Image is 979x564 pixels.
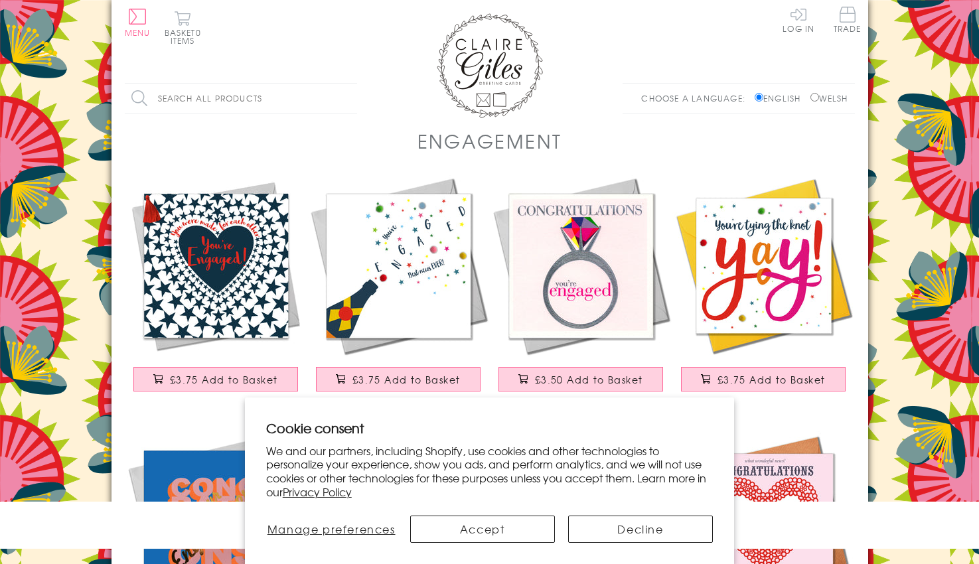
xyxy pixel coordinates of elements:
button: Manage preferences [266,516,397,543]
button: Basket0 items [165,11,201,44]
a: Engagement Card, Heart in Stars, Wedding, Embellished with a colourful tassel £3.75 Add to Basket [125,175,307,405]
img: Wedding Card, Pop! You're Engaged Best News, Embellished with colourful pompoms [307,175,490,357]
span: £3.50 Add to Basket [535,373,643,386]
button: £3.75 Add to Basket [133,367,298,391]
span: 0 items [171,27,201,46]
input: English [755,93,763,102]
p: Choose a language: [641,92,752,104]
img: Wedding Card, Ring, Congratulations you're Engaged, Embossed and Foiled text [490,175,672,357]
input: Search [344,84,357,113]
input: Welsh [810,93,819,102]
span: Manage preferences [267,521,396,537]
img: Wedding Engagement Card, Tying the Knot Yay! Embellished with colourful pompoms [672,175,855,357]
button: £3.75 Add to Basket [681,367,846,391]
button: Decline [568,516,713,543]
span: £3.75 Add to Basket [170,373,278,386]
span: Trade [834,7,862,33]
span: £3.75 Add to Basket [352,373,461,386]
a: Wedding Card, Ring, Congratulations you're Engaged, Embossed and Foiled text £3.50 Add to Basket [490,175,672,405]
a: Log In [783,7,814,33]
a: Wedding Card, Pop! You're Engaged Best News, Embellished with colourful pompoms £3.75 Add to Basket [307,175,490,405]
a: Wedding Engagement Card, Tying the Knot Yay! Embellished with colourful pompoms £3.75 Add to Basket [672,175,855,405]
img: Engagement Card, Heart in Stars, Wedding, Embellished with a colourful tassel [125,175,307,357]
h1: Engagement [417,127,562,155]
a: Privacy Policy [283,484,352,500]
img: Claire Giles Greetings Cards [437,13,543,118]
label: English [755,92,807,104]
p: We and our partners, including Shopify, use cookies and other technologies to personalize your ex... [266,444,714,499]
span: £3.75 Add to Basket [717,373,826,386]
button: £3.75 Add to Basket [316,367,481,391]
a: Trade [834,7,862,35]
button: Accept [410,516,555,543]
button: £3.50 Add to Basket [498,367,663,391]
label: Welsh [810,92,848,104]
h2: Cookie consent [266,419,714,437]
span: Menu [125,27,151,38]
input: Search all products [125,84,357,113]
button: Menu [125,9,151,36]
